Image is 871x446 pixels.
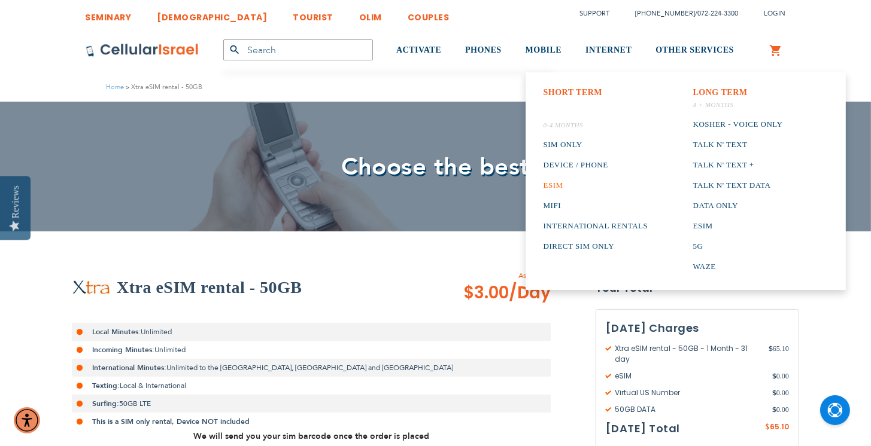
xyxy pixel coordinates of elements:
span: $ [769,343,773,354]
li: Local & International [72,377,551,395]
span: As Low As [431,270,551,281]
span: 65.10 [769,343,789,365]
span: /Day [509,281,551,305]
span: 0.00 [772,404,789,415]
span: Choose the best [341,151,530,184]
div: Accessibility Menu [14,407,40,433]
span: 0.00 [772,371,789,381]
a: Talk n' Text Data [693,175,783,195]
span: PHONES [465,45,502,54]
span: $ [772,404,776,415]
h3: [DATE] Charges [606,319,789,337]
span: Xtra eSIM rental - 50GB - 1 Month - 31 day [606,343,769,365]
span: 0.00 [772,387,789,398]
li: / [624,5,739,22]
li: Xtra eSIM rental - 50GB [125,81,203,93]
a: [DEMOGRAPHIC_DATA] [157,3,268,25]
li: Unlimited to the [GEOGRAPHIC_DATA], [GEOGRAPHIC_DATA] and [GEOGRAPHIC_DATA] [72,359,551,377]
a: Talk n' Text [693,135,783,155]
span: 65.10 [770,421,789,432]
a: 5G [693,236,783,256]
li: Unlimited [72,341,551,359]
a: Talk n' Text + [693,155,783,175]
a: SIM Only [544,135,648,155]
a: ESIM [693,216,783,236]
span: Login [764,9,786,18]
strong: Incoming Minutes: [92,345,154,355]
span: MOBILE [526,45,562,54]
strong: Local Minutes: [92,327,141,337]
span: $ [765,422,770,433]
strong: International Minutes: [92,363,166,372]
input: Search [223,39,373,60]
a: TOURIST [293,3,334,25]
img: Xtra eSIM rental - 50GB [72,280,111,295]
span: INTERNET [585,45,632,54]
div: Reviews [10,185,21,218]
span: 50GB DATA [606,404,772,415]
a: PHONES [465,28,502,73]
span: $3.00 [463,281,551,305]
span: Virtual US Number [606,387,772,398]
img: Cellular Israel Logo [86,43,199,57]
a: COUPLES [408,3,450,25]
a: Kosher - voice only [693,114,783,135]
a: Device / Phone [544,155,648,175]
a: MOBILE [526,28,562,73]
strong: This is a SIM only rental, Device NOT included [92,417,250,426]
a: OTHER SERVICES [655,28,734,73]
span: eSIM [606,371,772,381]
h2: Xtra eSIM rental - 50GB [117,276,302,300]
a: Support [580,9,610,18]
a: ACTIVATE [396,28,441,73]
a: [PHONE_NUMBER] [636,9,696,18]
a: ESIM [544,175,648,195]
a: Data only [693,195,783,216]
strong: We will send you your sim barcode once the order is placed [193,430,429,442]
strong: Texting: [92,381,120,390]
a: Mifi [544,195,648,216]
span: OTHER SERVICES [655,45,734,54]
sapn: 0-4 Months [544,121,648,130]
a: OLIM [359,3,382,25]
a: 072-224-3300 [698,9,739,18]
a: SEMINARY [86,3,132,25]
span: $ [772,387,776,398]
a: Direct SIM Only [544,236,648,256]
a: International rentals [544,216,648,236]
a: Home [107,83,125,91]
a: INTERNET [585,28,632,73]
li: Unlimited [72,323,551,341]
li: 50GB LTE [72,395,551,413]
span: $ [772,371,776,381]
strong: Short term [544,88,603,97]
sapn: 4 + Months [693,100,783,109]
a: Waze [693,256,783,277]
span: ACTIVATE [396,45,441,54]
strong: Long Term [693,88,748,97]
strong: Surfing: [92,399,119,408]
h3: [DATE] Total [606,420,680,438]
